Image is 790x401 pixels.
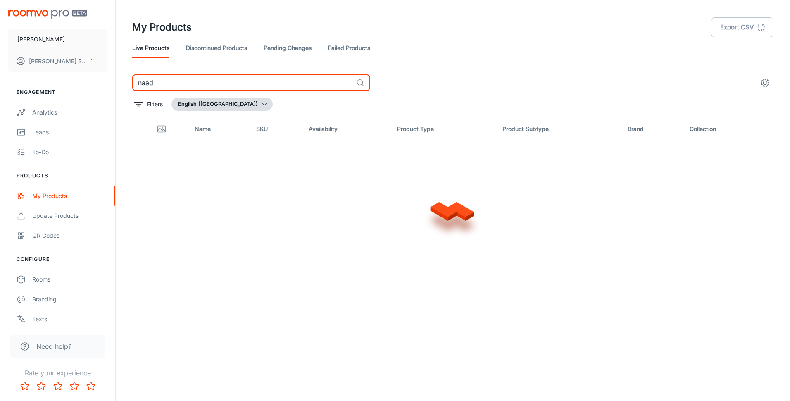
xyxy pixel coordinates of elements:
[32,108,107,117] div: Analytics
[757,74,773,91] button: settings
[7,368,109,378] p: Rate your experience
[147,100,163,109] p: Filters
[32,275,100,284] div: Rooms
[8,29,107,50] button: [PERSON_NAME]
[390,117,496,141] th: Product Type
[171,98,273,111] button: English ([GEOGRAPHIC_DATA])
[32,295,107,304] div: Branding
[32,231,107,240] div: QR Codes
[83,378,99,394] button: Rate 5 star
[683,117,773,141] th: Collection
[8,10,87,19] img: Roomvo PRO Beta
[32,315,107,324] div: Texts
[264,38,312,58] a: Pending Changes
[17,35,65,44] p: [PERSON_NAME]
[132,20,192,35] h1: My Products
[621,117,683,141] th: Brand
[29,57,87,66] p: [PERSON_NAME] Skytsyuk
[250,117,302,141] th: SKU
[711,17,773,37] button: Export CSV
[32,191,107,200] div: My Products
[66,378,83,394] button: Rate 4 star
[302,117,391,141] th: Availability
[132,98,165,111] button: filter
[50,378,66,394] button: Rate 3 star
[17,378,33,394] button: Rate 1 star
[496,117,621,141] th: Product Subtype
[188,117,250,141] th: Name
[186,38,247,58] a: Discontinued Products
[32,148,107,157] div: To-do
[157,124,167,134] svg: Thumbnail
[33,378,50,394] button: Rate 2 star
[32,128,107,137] div: Leads
[132,74,353,91] input: Search
[328,38,370,58] a: Failed Products
[8,50,107,72] button: [PERSON_NAME] Skytsyuk
[132,38,169,58] a: Live Products
[36,341,71,351] span: Need help?
[32,211,107,220] div: Update Products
